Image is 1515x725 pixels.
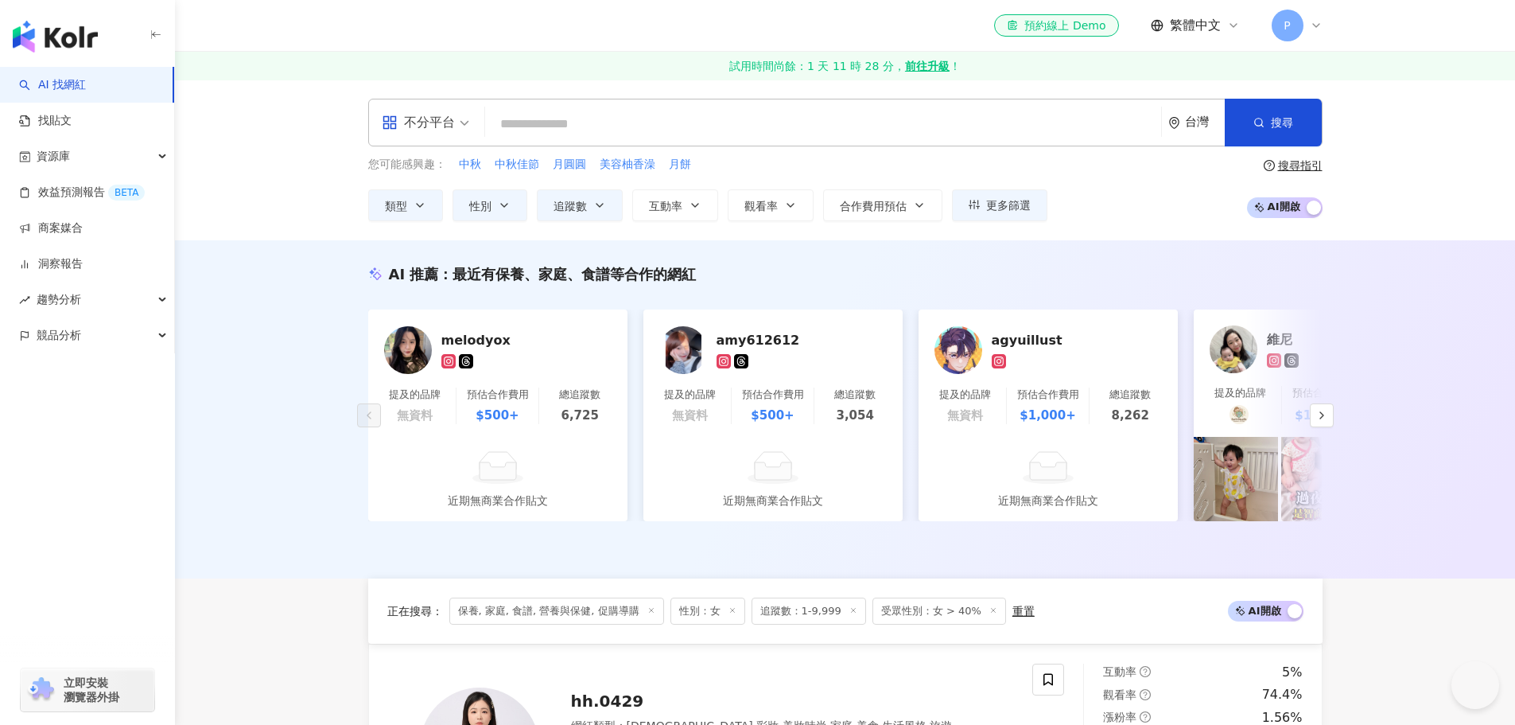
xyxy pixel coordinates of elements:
[986,199,1031,212] span: 更多篩選
[1140,711,1151,723] span: question-circle
[453,189,527,221] button: 性別
[670,598,745,625] span: 性別：女
[552,156,587,173] button: 月圓圓
[823,189,942,221] button: 合作費用預估
[476,407,519,424] div: $500+
[13,21,98,53] img: logo
[1168,117,1180,129] span: environment
[19,294,30,306] span: rise
[459,157,481,173] span: 中秋
[1278,159,1323,172] div: 搜尋指引
[836,407,873,424] div: 3,054
[25,677,56,703] img: chrome extension
[1103,711,1136,723] span: 漲粉率
[1214,386,1266,400] div: 提及的品牌
[1225,99,1322,146] button: 搜尋
[1185,115,1225,129] div: 台灣
[919,310,1178,437] a: KOL Avataragyuillust提及的品牌無資料預估合作費用$1,000+總追蹤數8,262
[397,407,433,424] div: 無資料
[1017,388,1079,402] div: 預估合作費用
[1281,437,1365,521] img: post-image
[19,113,72,129] a: 找貼文
[668,156,692,173] button: 月餅
[387,605,443,618] span: 正在搜尋 ：
[1020,407,1075,424] div: $1,000+
[1295,407,1350,424] div: $1,000+
[453,266,696,283] span: 最近有保養、家庭、食譜等合作的網紅
[1170,17,1221,34] span: 繁體中文
[368,189,443,221] button: 類型
[840,200,907,212] span: 合作費用預估
[1233,405,1249,424] a: KOL Avatar
[1451,661,1499,709] iframe: Help Scout Beacon - Open
[554,200,587,212] span: 追蹤數
[19,256,83,272] a: 洞察報告
[1284,17,1290,34] span: P
[64,676,119,704] span: 立即安裝 瀏覽器外掛
[717,332,876,348] div: amy612612
[934,326,982,374] img: KOL Avatar
[469,200,491,212] span: 性別
[728,189,814,221] button: 觀看率
[553,157,586,173] span: 月圓圓
[905,58,950,74] strong: 前往升級
[385,200,407,212] span: 類型
[751,407,794,424] div: $500+
[19,77,86,93] a: searchAI 找網紅
[1140,689,1151,700] span: question-circle
[561,407,598,424] div: 6,725
[448,492,548,509] div: 近期無商業合作貼文
[384,326,432,374] img: KOL Avatar
[37,138,70,174] span: 資源庫
[19,185,145,201] a: 效益預測報告BETA
[742,388,804,402] div: 預估合作費用
[21,668,154,711] a: chrome extension立即安裝 瀏覽器外掛
[998,492,1098,509] div: 近期無商業合作貼文
[744,200,778,212] span: 觀看率
[1292,386,1354,400] div: 預估合作費用
[947,407,983,424] div: 無資料
[1012,605,1035,618] div: 重置
[389,264,697,284] div: AI 推薦 ：
[571,692,644,711] span: hh.0429
[1229,405,1249,424] img: KOL Avatar
[1103,665,1136,678] span: 互動率
[600,157,655,173] span: 美容柚香澡
[632,189,718,221] button: 互動率
[37,282,81,318] span: 趨勢分析
[1007,18,1105,33] div: 預約線上 Demo
[537,189,623,221] button: 追蹤數
[494,156,540,173] button: 中秋佳節
[389,388,441,402] div: 提及的品牌
[1194,437,1278,521] img: post-image
[175,52,1515,80] a: 試用時間尚餘：1 天 11 時 28 分，前往升級！
[382,110,455,135] div: 不分平台
[559,388,600,402] div: 總追蹤數
[449,598,664,625] span: 保養, 家庭, 食譜, 營養與保健, 促購導購
[1264,160,1275,171] span: question-circle
[1210,325,1257,373] img: KOL Avatar
[495,157,539,173] span: 中秋佳節
[1111,407,1148,424] div: 8,262
[659,326,707,374] img: KOL Avatar
[992,332,1151,348] div: agyuillust
[664,388,716,402] div: 提及的品牌
[1103,688,1136,701] span: 觀看率
[649,200,682,212] span: 互動率
[1267,331,1426,347] div: 維尼
[467,388,529,402] div: 預估合作費用
[19,220,83,236] a: 商案媒合
[834,388,876,402] div: 總追蹤數
[672,407,708,424] div: 無資料
[1282,664,1302,681] div: 5%
[382,115,398,131] span: appstore
[752,598,866,625] span: 追蹤數：1-9,999
[458,156,482,173] button: 中秋
[952,189,1047,221] button: 更多篩選
[37,318,81,353] span: 競品分析
[441,332,600,348] div: melodyox
[669,157,691,173] span: 月餅
[994,14,1118,37] a: 預約線上 Demo
[643,310,903,437] a: KOL Avataramy612612提及的品牌無資料預估合作費用$500+總追蹤數3,054
[1109,388,1151,402] div: 總追蹤數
